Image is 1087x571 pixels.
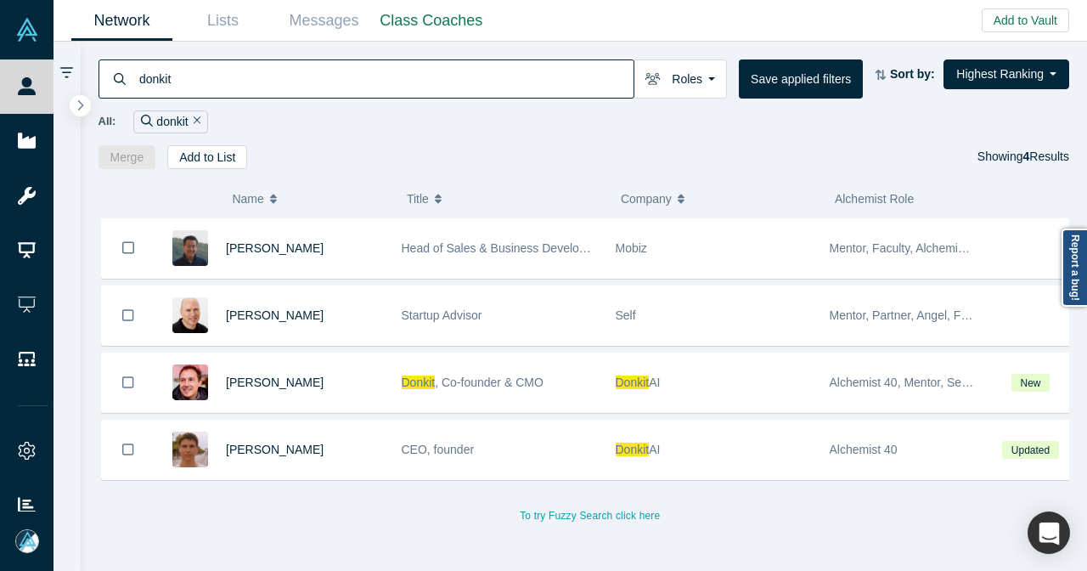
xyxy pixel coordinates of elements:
a: [PERSON_NAME] [226,443,324,456]
div: Showing [977,145,1069,169]
button: Highest Ranking [943,59,1069,89]
div: donkit [133,110,208,133]
button: Add to List [167,145,247,169]
button: Bookmark [102,286,155,345]
span: New [1011,374,1050,392]
a: [PERSON_NAME] [226,376,324,389]
span: Self [616,308,636,322]
a: Class Coaches [375,1,488,41]
span: , Co-founder & CMO [435,376,543,389]
span: Donkit [402,376,436,389]
button: Company [621,181,817,217]
a: [PERSON_NAME] [226,241,324,255]
a: [PERSON_NAME] [226,308,324,322]
img: Michael Chang's Profile Image [172,230,208,266]
span: Donkit [616,376,650,389]
span: Mentor, Faculty, Alchemist 25 [830,241,984,255]
button: Add to Vault [982,8,1069,32]
span: Results [1023,150,1069,163]
button: Merge [99,145,156,169]
button: To try Fuzzy Search click here [508,505,672,527]
button: Roles [634,59,727,99]
img: Mikhail Baklanov's Profile Image [172,432,208,467]
a: Report a bug! [1062,229,1087,307]
span: Name [232,181,263,217]
button: Bookmark [102,421,155,479]
strong: Sort by: [890,67,935,81]
button: Save applied filters [739,59,863,99]
span: Company [621,181,672,217]
button: Bookmark [102,218,155,278]
span: Mobiz [616,241,647,255]
input: Search by name, title, company, summary, expertise, investment criteria or topics of focus [138,59,634,99]
span: AI [649,376,660,389]
button: Name [232,181,389,217]
a: Lists [172,1,273,41]
span: Updated [1002,441,1058,459]
span: Donkit [616,443,650,456]
span: All: [99,113,116,130]
a: Messages [273,1,375,41]
span: CEO, founder [402,443,475,456]
img: Adam Frankl's Profile Image [172,297,208,333]
span: AI [649,443,660,456]
span: Title [407,181,429,217]
span: Alchemist Role [835,192,914,206]
span: Alchemist 40 [830,443,898,456]
button: Remove Filter [189,112,201,132]
img: Alexander Sugakov's Profile Image [172,365,208,400]
button: Bookmark [102,353,155,412]
img: Alchemist Vault Logo [15,18,39,42]
button: Title [407,181,603,217]
span: Startup Advisor [402,308,482,322]
span: Head of Sales & Business Development (interim) [402,241,659,255]
strong: 4 [1023,150,1030,163]
span: Mentor, Partner, Angel, Faculty [830,308,992,322]
img: Mia Scott's Account [15,529,39,553]
a: Network [71,1,172,41]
